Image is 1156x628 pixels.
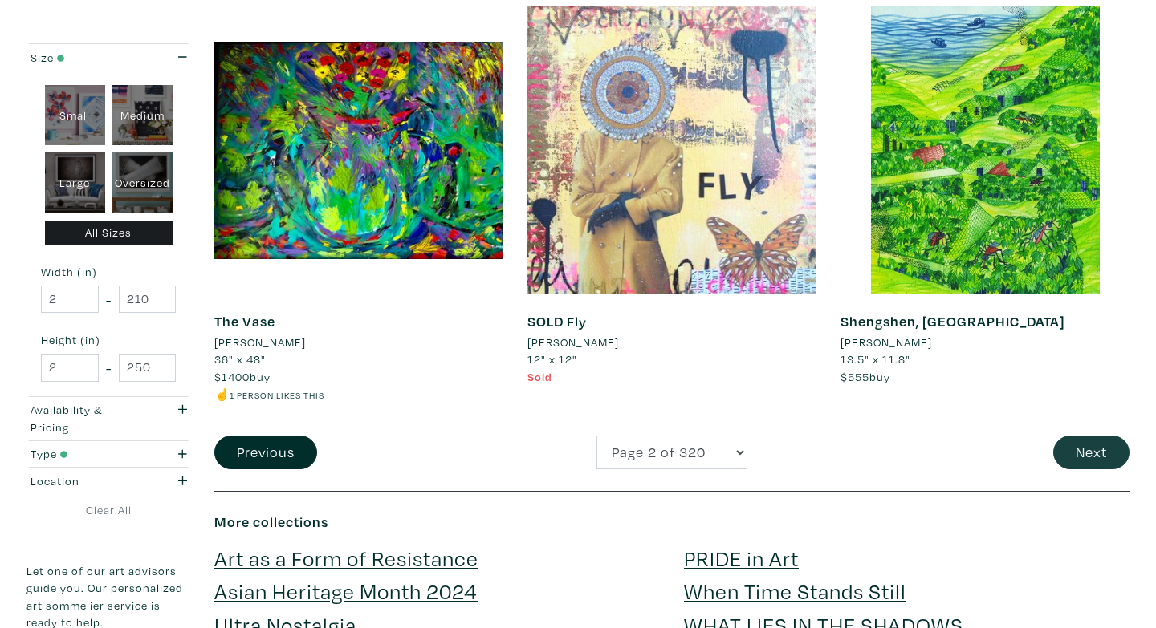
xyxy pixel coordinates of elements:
li: [PERSON_NAME] [527,334,619,351]
div: Location [31,472,142,490]
span: buy [214,369,271,384]
a: PRIDE in Art [684,544,799,572]
button: Location [26,468,190,494]
a: Clear All [26,501,190,519]
li: ☝️ [214,386,503,403]
a: The Vase [214,312,275,330]
button: Type [26,441,190,468]
a: [PERSON_NAME] [841,334,1130,351]
button: Next [1053,436,1130,470]
div: Oversized [112,152,173,213]
span: Sold [527,369,552,384]
div: All Sizes [45,221,173,245]
div: Availability & Pricing [31,401,142,436]
li: [PERSON_NAME] [214,334,306,351]
div: Large [45,152,105,213]
span: - [106,289,112,310]
button: Availability & Pricing [26,397,190,440]
li: [PERSON_NAME] [841,334,932,351]
a: Shengshen, [GEOGRAPHIC_DATA] [841,312,1064,330]
a: [PERSON_NAME] [527,334,816,351]
small: 1 person likes this [230,389,324,401]
div: Small [45,85,105,146]
span: - [106,357,112,379]
a: Art as a Form of Resistance [214,544,478,572]
small: Height (in) [41,334,176,346]
span: $555 [841,369,869,384]
span: $1400 [214,369,250,384]
a: SOLD Fly [527,312,587,330]
span: 36" x 48" [214,351,266,367]
div: Type [31,445,142,463]
div: Medium [112,85,173,146]
a: [PERSON_NAME] [214,334,503,351]
h6: More collections [214,513,1130,531]
span: buy [841,369,890,384]
div: Size [31,49,142,67]
button: Size [26,44,190,71]
small: Width (in) [41,266,176,278]
a: When Time Stands Still [684,577,906,605]
span: 13.5" x 11.8" [841,351,910,367]
button: Previous [214,436,317,470]
a: Asian Heritage Month 2024 [214,577,478,605]
span: 12" x 12" [527,351,577,367]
